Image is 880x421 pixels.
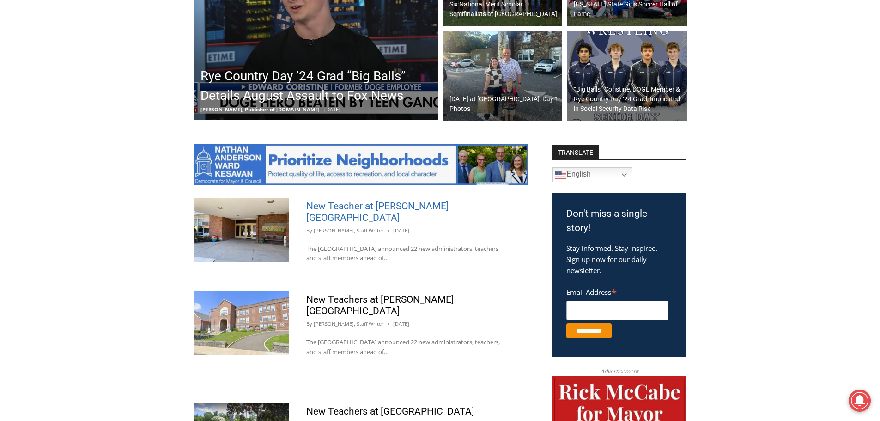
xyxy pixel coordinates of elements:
time: [DATE] [393,320,409,328]
span: - [321,106,323,113]
img: (PHOTO: 2024 graduate from Rye Country Day School Edward Coristine (far right in photo) is part o... [567,31,687,121]
span: Intern @ [DOMAIN_NAME] [242,92,428,113]
div: 6 [108,78,112,87]
a: [PERSON_NAME], Staff Writer [314,320,384,327]
h2: “Big Balls” Coristine, DOGE Member & Rye Country Day ‘24 Grad, Implicated in Social Security Data... [574,85,685,114]
div: / [103,78,105,87]
span: [DATE] [324,106,340,113]
p: Stay informed. Stay inspired. Sign up now for our daily newsletter. [566,243,673,276]
img: en [555,169,566,180]
h2: [DATE] at [GEOGRAPHIC_DATA]: Day 1 Photos [449,94,560,114]
h3: Don't miss a single story! [566,207,673,236]
a: “Big Balls” Coristine, DOGE Member & Rye Country Day ‘24 Grad, Implicated in Social Security Data... [567,31,687,121]
label: Email Address [566,283,668,299]
h4: [PERSON_NAME] Read Sanctuary Fall Fest: [DATE] [7,93,118,114]
div: unique DIY crafts [97,27,129,76]
a: [PERSON_NAME], Staff Writer [314,227,384,234]
img: (PHOTO: Henry arrived for his first day of Kindergarten at Midland Elementary School. He likes cu... [443,31,563,121]
span: By [306,226,312,235]
time: [DATE] [393,226,409,235]
img: (PHOTO: Milton Elementary School.) [194,291,289,355]
a: English [552,167,632,182]
div: "I learned about the history of a place I’d honestly never considered even as a resident of [GEOG... [233,0,437,90]
a: [DATE] at [GEOGRAPHIC_DATA]: Day 1 Photos [443,31,563,121]
a: Intern @ [DOMAIN_NAME] [222,90,448,115]
strong: TRANSLATE [552,145,599,159]
h2: Rye Country Day ’24 Grad “Big Balls” Details August Assault to Fox News [200,67,436,105]
span: By [306,320,312,328]
span: Advertisement [591,367,648,376]
img: (PHOTO: The Osborn Elementary School. File photo, 2020.) [194,198,289,262]
a: [PERSON_NAME] Read Sanctuary Fall Fest: [DATE] [0,92,134,115]
div: 5 [97,78,101,87]
p: The [GEOGRAPHIC_DATA] announced 22 new administrators, teachers, and staff members ahead of… [306,337,511,357]
a: New Teachers at [GEOGRAPHIC_DATA] [306,406,474,417]
a: New Teachers at [PERSON_NAME][GEOGRAPHIC_DATA] [306,294,454,317]
p: The [GEOGRAPHIC_DATA] announced 22 new administrators, teachers, and staff members ahead of… [306,244,511,263]
span: [PERSON_NAME], Publisher of [DOMAIN_NAME] [200,106,320,113]
a: New Teacher at [PERSON_NAME][GEOGRAPHIC_DATA] [306,201,449,223]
